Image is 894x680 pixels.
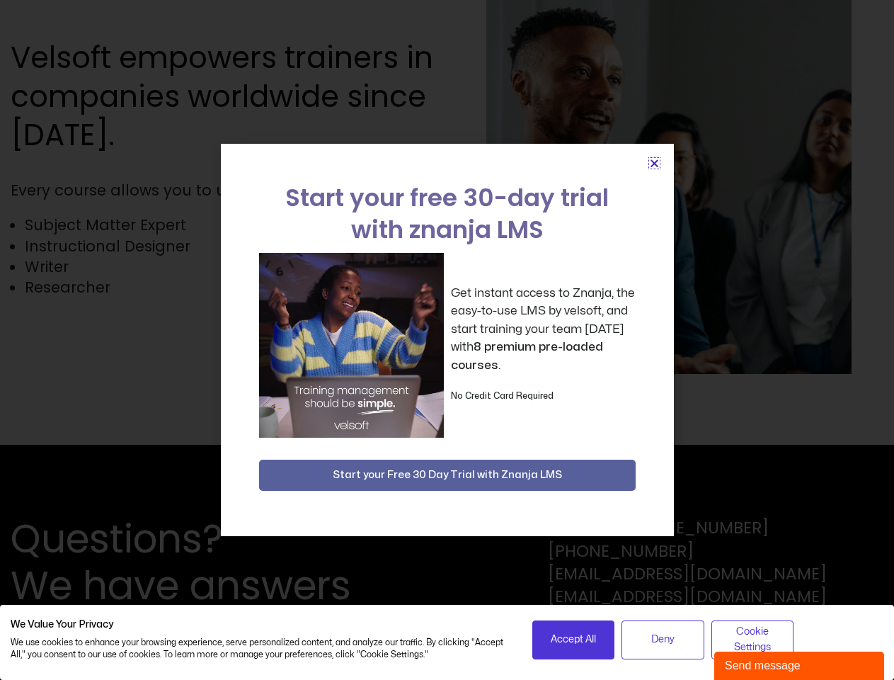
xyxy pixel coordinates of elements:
[711,620,794,659] button: Adjust cookie preferences
[259,460,636,491] button: Start your Free 30 Day Trial with Znanja LMS
[259,182,636,246] h2: Start your free 30-day trial with znanja LMS
[651,632,675,647] span: Deny
[721,624,785,656] span: Cookie Settings
[11,618,511,631] h2: We Value Your Privacy
[621,620,704,659] button: Deny all cookies
[551,632,596,647] span: Accept All
[11,637,511,661] p: We use cookies to enhance your browsing experience, serve personalized content, and analyze our t...
[451,284,636,375] p: Get instant access to Znanja, the easy-to-use LMS by velsoft, and start training your team [DATE]...
[259,253,444,438] img: a woman sitting at her laptop dancing
[649,158,660,169] a: Close
[333,467,562,484] span: Start your Free 30 Day Trial with Znanja LMS
[451,341,603,371] strong: 8 premium pre-loaded courses
[532,620,615,659] button: Accept all cookies
[451,392,554,400] strong: No Credit Card Required
[714,649,887,680] iframe: chat widget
